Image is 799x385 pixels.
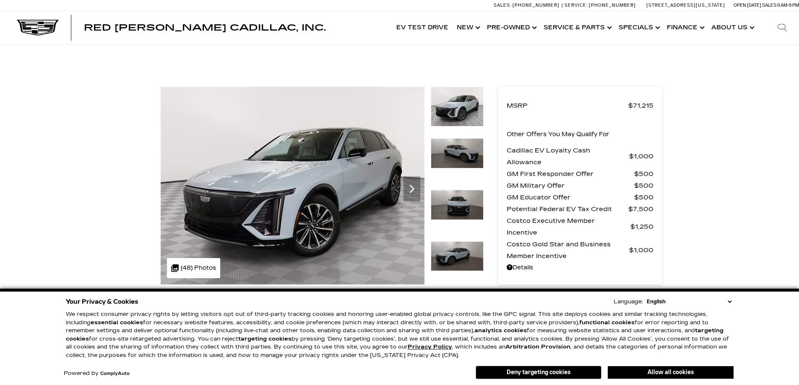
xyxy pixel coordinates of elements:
span: $500 [634,191,653,203]
strong: functional cookies [579,319,635,326]
span: Costco Executive Member Incentive [507,215,630,238]
a: About Us [707,11,757,44]
a: Cadillac EV Loyalty Cash Allowance $1,000 [507,145,653,168]
span: Sales: [494,3,511,8]
a: Red [PERSON_NAME] Cadillac, Inc. [84,23,326,32]
button: Deny targeting cookies [476,366,601,379]
span: Your Privacy & Cookies [66,296,138,307]
a: Potential Federal EV Tax Credit $7,500 [507,203,653,215]
a: EV Test Drive [392,11,453,44]
span: [PHONE_NUMBER] [513,3,560,8]
p: We respect consumer privacy rights by letting visitors opt out of third-party tracking cookies an... [66,310,734,359]
a: Service & Parts [539,11,614,44]
span: [PHONE_NUMBER] [589,3,636,8]
a: ComplyAuto [100,371,130,376]
strong: analytics cookies [474,327,527,334]
img: New 2025 Nimbus Metallic Cadillac Sport 2 image 2 [431,138,484,168]
span: Costco Gold Star and Business Member Incentive [507,238,629,262]
span: Service: [565,3,588,8]
a: GM Military Offer $500 [507,180,653,191]
span: 9 AM-6 PM [777,3,799,8]
strong: targeting cookies [66,327,724,342]
a: GM Educator Offer $500 [507,191,653,203]
a: GM First Responder Offer $500 [507,168,653,180]
span: Red [PERSON_NAME] Cadillac, Inc. [84,23,326,33]
span: Cadillac EV Loyalty Cash Allowance [507,145,629,168]
a: Finance [663,11,707,44]
strong: targeting cookies [238,336,291,342]
span: Open [DATE] [734,3,761,8]
span: GM First Responder Offer [507,168,634,180]
span: $1,000 [629,150,653,162]
strong: Arbitration Provision [505,344,570,350]
img: New 2025 Nimbus Metallic Cadillac Sport 2 image 4 [431,241,484,271]
a: New [453,11,483,44]
a: Details [507,262,653,274]
div: Powered by [64,371,130,376]
a: Privacy Policy [408,344,452,350]
p: Other Offers You May Qualify For [507,129,609,140]
span: $1,000 [629,244,653,256]
img: Cadillac Dark Logo with Cadillac White Text [17,20,59,36]
a: Service: [PHONE_NUMBER] [562,3,638,8]
a: MSRP $71,215 [507,100,653,111]
strong: essential cookies [91,319,143,326]
a: Sales: [PHONE_NUMBER] [494,3,562,8]
a: Specials [614,11,663,44]
a: [STREET_ADDRESS][US_STATE] [646,3,725,8]
span: Sales: [762,3,777,8]
div: Language: [614,299,643,305]
span: $7,500 [628,203,653,215]
span: $71,215 [628,100,653,111]
a: Costco Executive Member Incentive $1,250 [507,215,653,238]
button: Allow all cookies [608,366,734,379]
span: MSRP [507,100,628,111]
span: GM Educator Offer [507,191,634,203]
span: Potential Federal EV Tax Credit [507,203,628,215]
a: Pre-Owned [483,11,539,44]
img: New 2025 Nimbus Metallic Cadillac Sport 2 image 3 [431,190,484,220]
img: New 2025 Nimbus Metallic Cadillac Sport 2 image 1 [431,87,484,127]
span: $500 [634,168,653,180]
span: $500 [634,180,653,191]
div: (48) Photos [167,258,220,278]
select: Language Select [645,297,734,306]
span: GM Military Offer [507,180,634,191]
img: New 2025 Nimbus Metallic Cadillac Sport 2 image 1 [161,87,424,284]
div: Next [403,176,420,202]
span: $1,250 [630,221,653,233]
a: Costco Gold Star and Business Member Incentive $1,000 [507,238,653,262]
